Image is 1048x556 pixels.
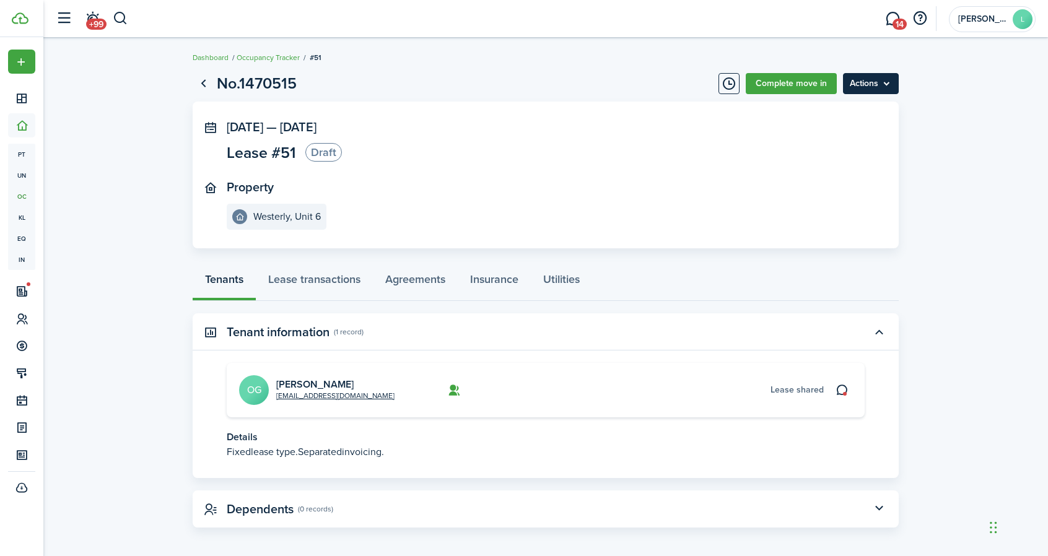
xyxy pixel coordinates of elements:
span: Lease #51 [227,145,296,160]
panel-main-subtitle: (1 record) [334,326,364,337]
a: [EMAIL_ADDRESS][DOMAIN_NAME] [276,390,395,401]
a: pt [8,144,35,165]
button: Open sidebar [52,7,76,30]
button: Search [113,8,128,29]
a: Insurance [458,264,531,301]
span: [DATE] [227,118,263,136]
a: [PERSON_NAME] [276,377,354,391]
p: Details [227,430,865,445]
span: [DATE] [280,118,317,136]
avatar-text: L [1013,9,1033,29]
span: #51 [310,52,321,63]
span: invoicing. [342,445,384,459]
iframe: Chat Widget [986,497,1048,556]
h1: No.1470515 [217,72,297,95]
a: Lease transactions [256,264,373,301]
a: oc [8,186,35,207]
button: Toggle accordion [868,498,889,519]
button: Timeline [718,73,740,94]
panel-main-title: Tenant information [227,325,330,339]
button: Open menu [843,73,899,94]
div: Drag [990,509,997,546]
a: Utilities [531,264,592,301]
a: Complete move in [746,73,837,94]
span: — [266,118,277,136]
a: Messaging [881,3,904,35]
span: lease type. [251,445,298,459]
span: +99 [86,19,107,30]
p: Fixed Separated [227,445,865,459]
a: un [8,165,35,186]
a: Notifications [81,3,104,35]
a: eq [8,228,35,249]
a: Dashboard [193,52,229,63]
menu-btn: Actions [843,73,899,94]
span: Lorie [958,15,1008,24]
a: Go back [193,73,214,94]
a: kl [8,207,35,228]
panel-main-body: Toggle accordion [193,363,899,478]
a: Occupancy Tracker [237,52,300,63]
panel-main-subtitle: (0 records) [298,503,333,515]
span: 14 [893,19,907,30]
status: Draft [305,143,342,162]
button: Toggle accordion [868,321,889,342]
button: Open resource center [909,8,930,29]
panel-main-title: Dependents [227,502,294,516]
e-details-info-title: Westerly, Unit 6 [253,211,321,222]
panel-main-title: Property [227,180,274,194]
a: in [8,249,35,270]
span: Lease shared [771,383,824,396]
avatar-text: OG [239,375,269,405]
a: Agreements [373,264,458,301]
img: TenantCloud [12,12,28,24]
button: Open menu [8,50,35,74]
